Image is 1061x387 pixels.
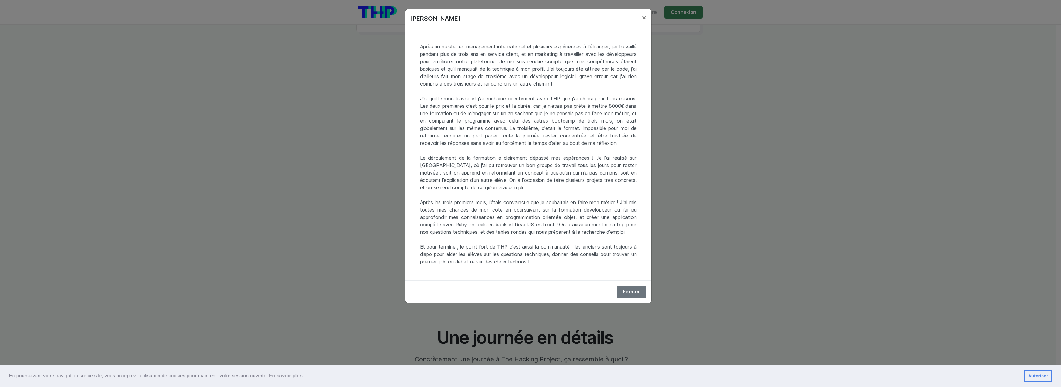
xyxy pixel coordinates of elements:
[9,371,1019,381] span: En poursuivant votre navigation sur ce site, vous acceptez l’utilisation de cookies pour mainteni...
[637,9,651,26] button: Close
[1024,370,1052,382] a: dismiss cookie message
[405,28,651,280] div: Après un master en management international et plusieurs expériences à l'étranger, j'ai travaillé...
[268,371,303,381] a: learn more about cookies
[642,13,646,22] span: ×
[410,14,460,23] p: [PERSON_NAME]
[617,286,646,298] button: Fermer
